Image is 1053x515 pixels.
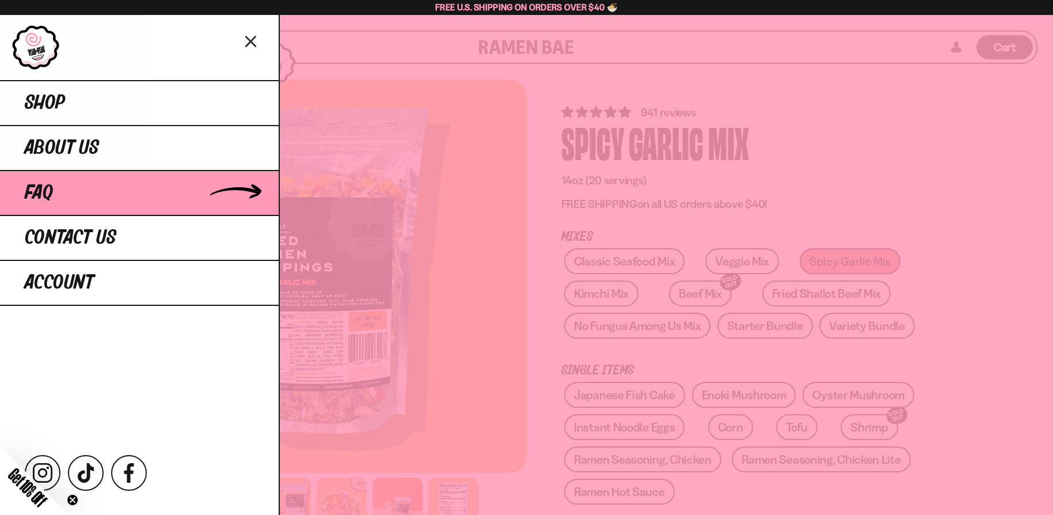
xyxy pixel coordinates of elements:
[25,93,65,113] span: Shop
[67,494,78,506] button: Close teaser
[25,272,94,293] span: Account
[25,138,99,158] span: About Us
[5,465,50,510] span: Get 10% Off
[25,228,116,248] span: Contact Us
[435,2,618,13] span: Free U.S. Shipping on Orders over $40 🍜
[241,31,261,51] button: Close menu
[25,183,53,203] span: FAQ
